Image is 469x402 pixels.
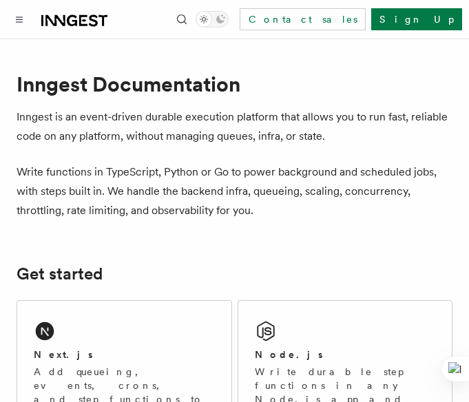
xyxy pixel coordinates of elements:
button: Find something... [174,11,190,28]
h2: Next.js [34,348,93,361]
h1: Inngest Documentation [17,72,452,96]
button: Toggle dark mode [196,11,229,28]
a: Get started [17,264,103,284]
p: Write functions in TypeScript, Python or Go to power background and scheduled jobs, with steps bu... [17,162,452,220]
button: Toggle navigation [11,11,28,28]
h2: Node.js [255,348,323,361]
a: Contact sales [240,8,366,30]
a: Sign Up [371,8,462,30]
p: Inngest is an event-driven durable execution platform that allows you to run fast, reliable code ... [17,107,452,146]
